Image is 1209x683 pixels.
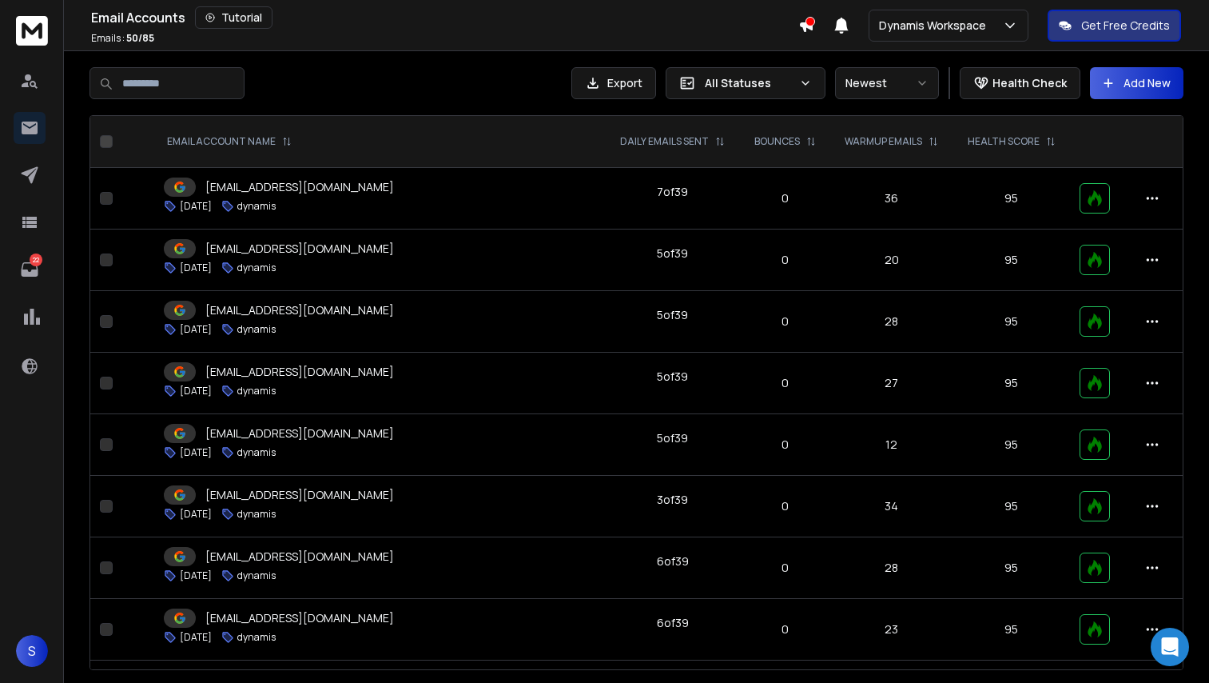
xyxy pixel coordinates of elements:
p: dynamis [237,508,276,521]
td: 36 [830,168,953,230]
p: All Statuses [705,75,793,91]
div: 5 of 39 [657,246,688,262]
td: 95 [953,414,1071,476]
div: 5 of 39 [657,307,688,323]
td: 34 [830,476,953,537]
p: [DATE] [180,262,212,274]
p: [DATE] [180,508,212,521]
button: S [16,635,48,667]
button: Newest [835,67,939,99]
td: 95 [953,230,1071,291]
td: 95 [953,291,1071,353]
button: Add New [1090,67,1183,99]
p: [EMAIL_ADDRESS][DOMAIN_NAME] [205,610,394,626]
div: 6 of 39 [657,615,689,631]
p: [EMAIL_ADDRESS][DOMAIN_NAME] [205,364,394,380]
td: 95 [953,353,1071,414]
div: 5 of 39 [657,369,688,385]
p: [DATE] [180,385,212,397]
p: DAILY EMAILS SENT [620,135,709,148]
p: [EMAIL_ADDRESS][DOMAIN_NAME] [205,549,394,565]
button: Get Free Credits [1048,10,1181,42]
p: [EMAIL_ADDRESS][DOMAIN_NAME] [205,302,394,318]
p: 0 [750,498,821,514]
td: 28 [830,537,953,599]
p: [DATE] [180,631,212,644]
p: [DATE] [180,446,212,459]
button: Tutorial [195,6,272,29]
td: 27 [830,353,953,414]
td: 28 [830,291,953,353]
td: 20 [830,230,953,291]
span: 50 / 85 [126,31,154,45]
p: [EMAIL_ADDRESS][DOMAIN_NAME] [205,425,394,441]
p: [EMAIL_ADDRESS][DOMAIN_NAME] [205,487,394,503]
p: Health Check [992,75,1067,91]
p: dynamis [237,631,276,644]
button: Export [571,67,656,99]
div: EMAIL ACCOUNT NAME [167,135,292,148]
p: 22 [30,254,42,266]
p: BOUNCES [754,135,800,148]
td: 95 [953,537,1071,599]
td: 95 [953,168,1071,230]
p: 0 [750,375,821,391]
p: [DATE] [180,569,212,582]
p: HEALTH SCORE [968,135,1040,148]
p: dynamis [237,200,276,213]
p: [EMAIL_ADDRESS][DOMAIN_NAME] [205,241,394,257]
button: Health Check [960,67,1080,99]
p: dynamis [237,385,276,397]
div: Open Intercom Messenger [1151,628,1189,666]
td: 23 [830,599,953,661]
p: dynamis [237,569,276,582]
p: [DATE] [180,323,212,336]
p: 0 [750,190,821,206]
p: Emails : [91,32,154,45]
p: 0 [750,314,821,330]
div: Email Accounts [91,6,798,29]
div: 3 of 39 [657,492,688,508]
div: 5 of 39 [657,430,688,446]
p: 0 [750,252,821,268]
p: 0 [750,560,821,576]
p: dynamis [237,323,276,336]
div: 6 of 39 [657,553,689,569]
td: 95 [953,476,1071,537]
p: WARMUP EMAILS [845,135,922,148]
p: 0 [750,621,821,637]
a: 22 [14,254,46,286]
td: 12 [830,414,953,476]
p: 0 [750,437,821,453]
div: 7 of 39 [657,184,688,200]
p: [EMAIL_ADDRESS][DOMAIN_NAME] [205,179,394,195]
p: dynamis [237,446,276,459]
p: [DATE] [180,200,212,213]
p: Dynamis Workspace [879,18,992,34]
p: dynamis [237,262,276,274]
p: Get Free Credits [1081,18,1170,34]
td: 95 [953,599,1071,661]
